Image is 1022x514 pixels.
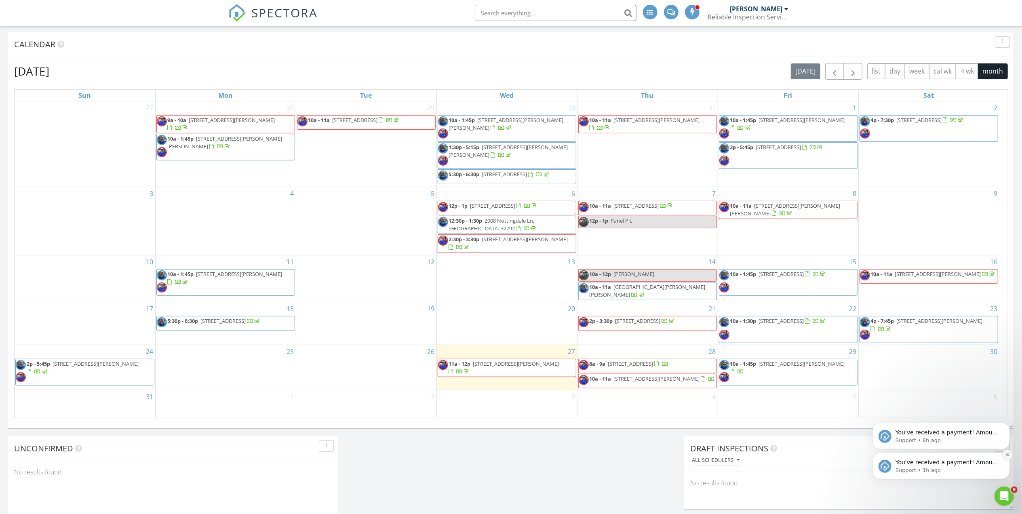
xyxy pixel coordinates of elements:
span: [STREET_ADDRESS][PERSON_NAME] [895,270,981,278]
a: Go to August 24, 2025 [145,345,155,358]
a: 10a - 1:45p [STREET_ADDRESS][PERSON_NAME] [719,359,858,385]
a: Go to September 4, 2025 [711,390,718,403]
a: Go to August 4, 2025 [289,187,296,200]
img: 20250323_132607_1.jpg [438,360,448,370]
div: Support • 23m ago [13,165,60,170]
a: Go to August 11, 2025 [285,255,296,268]
img: 20250424_110702.jpg [438,171,448,181]
span: [STREET_ADDRESS][PERSON_NAME] [53,360,139,367]
a: 10a - 11a [STREET_ADDRESS] [308,116,401,124]
a: Go to September 5, 2025 [851,390,858,403]
a: Sunday [77,90,93,101]
td: Go to August 24, 2025 [15,345,155,390]
span: [STREET_ADDRESS] [470,202,516,209]
span: Panel Pic [611,217,632,224]
a: 10a - 1:45p [STREET_ADDRESS][PERSON_NAME] [730,116,845,131]
a: 8a - 9a [STREET_ADDRESS] [590,360,669,367]
a: Go to July 31, 2025 [707,101,718,114]
span: 10a - 1:45p [730,360,756,367]
button: go back [5,3,21,19]
img: 20250323_132607_1.jpg [438,236,448,246]
td: Go to August 30, 2025 [858,345,999,390]
h2: [DATE] [14,63,49,79]
img: 20250323_132607_1.jpg [579,217,589,227]
a: Go to September 3, 2025 [570,390,577,403]
p: Message from Support, sent 1h ago [35,96,139,103]
img: 20250424_110702.jpg [719,143,729,154]
td: Go to August 13, 2025 [436,255,577,302]
span: [STREET_ADDRESS][PERSON_NAME] [473,360,559,367]
a: 12p - 1p [STREET_ADDRESS] [449,202,539,209]
td: Go to August 3, 2025 [15,187,155,255]
span: 10a - 1:45p [730,270,756,278]
span: 12p - 1p [590,217,609,224]
a: Monday [217,90,234,101]
a: 10a - 11a [STREET_ADDRESS][PERSON_NAME] [590,375,715,382]
span: 9 [1011,487,1018,493]
button: Start recording [51,258,58,265]
td: Go to September 1, 2025 [155,390,296,417]
span: [STREET_ADDRESS] [615,317,661,324]
td: Go to August 10, 2025 [15,255,155,302]
img: 20250424_110702.jpg [157,270,167,280]
img: 20250323_132607_1.jpg [579,317,589,327]
span: [STREET_ADDRESS][PERSON_NAME][PERSON_NAME] [730,202,841,217]
a: Go to July 27, 2025 [145,101,155,114]
a: Friday [782,90,794,101]
a: 10a - 1:45p [STREET_ADDRESS][PERSON_NAME] [730,360,845,375]
td: Go to August 31, 2025 [15,390,155,417]
a: 4p - 7:45p [STREET_ADDRESS][PERSON_NAME] [871,317,983,332]
a: 10a - 1:45p [STREET_ADDRESS][PERSON_NAME] [168,270,282,285]
td: Go to August 14, 2025 [577,255,718,302]
td: Go to August 29, 2025 [718,345,858,390]
img: 20250323_132607_1.jpg [860,270,870,280]
a: 10a - 1:45p [STREET_ADDRESS][PERSON_NAME] [156,269,295,296]
a: 4p - 7:30p [STREET_ADDRESS] [860,115,999,142]
span: [STREET_ADDRESS] [759,317,804,324]
a: Wednesday [498,90,515,101]
a: Go to August 12, 2025 [426,255,436,268]
a: Go to August 15, 2025 [848,255,858,268]
a: 10a - 11a [GEOGRAPHIC_DATA][PERSON_NAME][PERSON_NAME] [578,282,717,300]
a: Go to August 14, 2025 [707,255,718,268]
td: Go to July 27, 2025 [15,101,155,187]
img: 20250323_132607_1.jpg [157,282,167,293]
a: 10a - 11a [STREET_ADDRESS][PERSON_NAME] [578,374,717,388]
img: Profile image for Support [18,59,31,72]
button: Dismiss notification [142,79,152,89]
a: 10a - 11a [STREET_ADDRESS][PERSON_NAME][PERSON_NAME] [730,202,841,217]
img: 20250323_132607_1.jpg [719,372,729,382]
a: 10a - 11a [STREET_ADDRESS][PERSON_NAME] [590,116,700,131]
button: Gif picker [25,258,32,265]
a: Go to August 3, 2025 [148,187,155,200]
a: Go to July 30, 2025 [567,101,577,114]
img: 20250323_132607_1.jpg [438,128,448,139]
a: 2p - 5:45p [STREET_ADDRESS] [730,143,824,151]
span: [STREET_ADDRESS] [482,171,527,178]
a: 2p - 5:45p [STREET_ADDRESS][PERSON_NAME] [27,360,139,375]
a: 5:30p - 6:30p [STREET_ADDRESS] [168,317,261,324]
td: Go to August 1, 2025 [718,101,858,187]
button: month [978,63,1008,79]
button: 4 wk [956,63,978,79]
a: Go to August 17, 2025 [145,302,155,315]
td: Go to August 11, 2025 [155,255,296,302]
div: You've received a payment! Amount $75.00 Fee $2.36 Net $72.64 Transaction # pi_3S0oFoK7snlDGpRF1M... [6,55,133,164]
a: 10a - 11a [STREET_ADDRESS] [590,202,674,209]
a: 12p - 1p [STREET_ADDRESS] [438,201,576,215]
a: Go to August 31, 2025 [145,390,155,403]
td: Go to August 28, 2025 [577,345,718,390]
a: 11a - 12p [STREET_ADDRESS][PERSON_NAME] [449,360,559,375]
div: 2 notifications [6,7,155,108]
iframe: Intercom notifications message [860,371,1022,492]
span: 10a - 11a [590,375,611,382]
a: 12:30p - 1:30p 2008 Nottingdale Ln, [GEOGRAPHIC_DATA] 32792 [438,216,576,234]
span: [STREET_ADDRESS][PERSON_NAME] [759,360,845,367]
span: [STREET_ADDRESS][PERSON_NAME] [482,236,568,243]
button: Upload attachment [38,258,45,265]
a: Go to August 2, 2025 [992,101,999,114]
div: Notification stack [6,7,155,108]
img: 20250323_132607_1.jpg [719,128,729,139]
span: [PERSON_NAME] [614,270,655,278]
button: cal wk [929,63,957,79]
